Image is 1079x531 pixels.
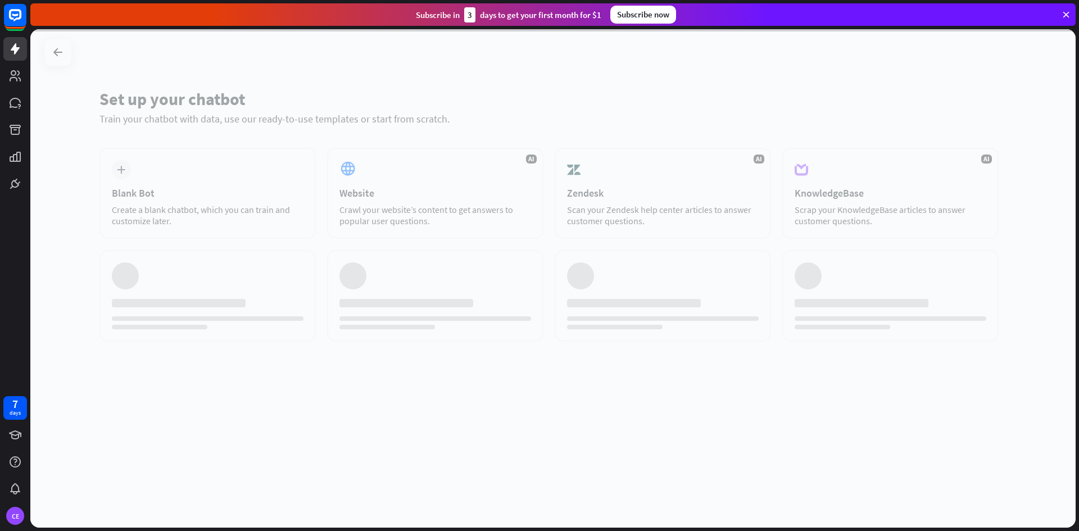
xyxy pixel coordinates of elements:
[416,7,601,22] div: Subscribe in days to get your first month for $1
[3,396,27,420] a: 7 days
[10,409,21,417] div: days
[12,399,18,409] div: 7
[6,507,24,525] div: CE
[610,6,676,24] div: Subscribe now
[464,7,475,22] div: 3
